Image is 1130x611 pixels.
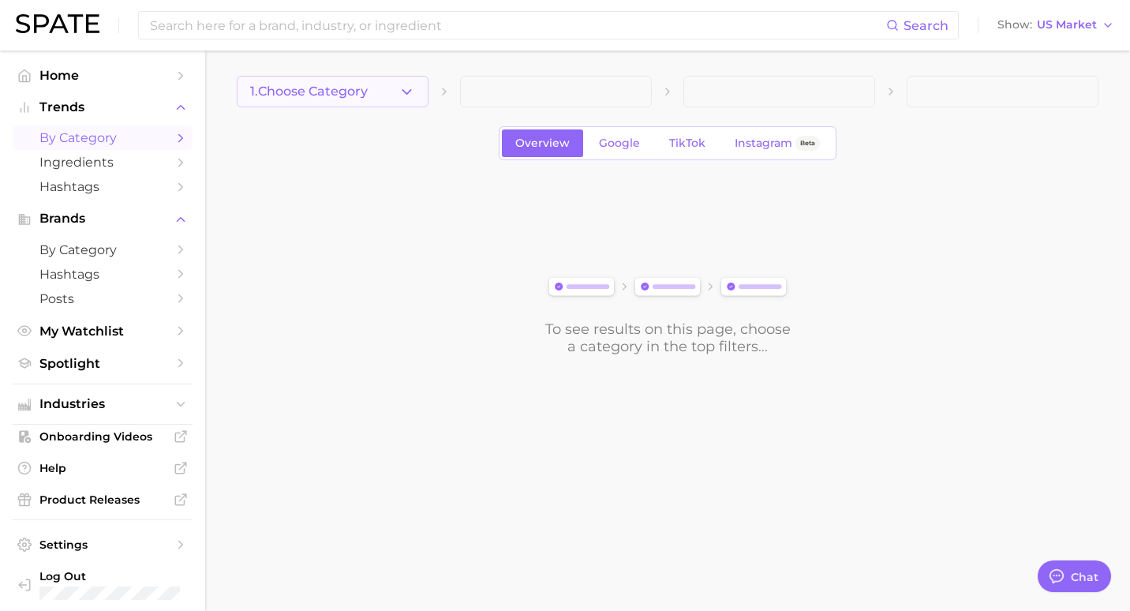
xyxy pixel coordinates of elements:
[13,126,193,150] a: by Category
[13,150,193,174] a: Ingredients
[13,351,193,376] a: Spotlight
[13,96,193,119] button: Trends
[39,100,166,114] span: Trends
[39,267,166,282] span: Hashtags
[39,242,166,257] span: by Category
[39,356,166,371] span: Spotlight
[250,84,368,99] span: 1. Choose Category
[39,538,166,552] span: Settings
[237,76,428,107] button: 1.Choose Category
[39,130,166,145] span: by Category
[39,68,166,83] span: Home
[586,129,653,157] a: Google
[39,212,166,226] span: Brands
[13,425,193,448] a: Onboarding Videos
[13,238,193,262] a: by Category
[13,262,193,287] a: Hashtags
[39,429,166,444] span: Onboarding Videos
[39,155,166,170] span: Ingredients
[669,137,705,150] span: TikTok
[599,137,640,150] span: Google
[148,12,886,39] input: Search here for a brand, industry, or ingredient
[13,207,193,231] button: Brands
[800,137,815,150] span: Beta
[502,129,583,157] a: Overview
[13,564,193,605] a: Log out. Currently logged in with e-mail mj.jonker@supergoop.com.
[997,21,1032,29] span: Show
[13,392,193,416] button: Industries
[904,18,949,33] span: Search
[39,397,166,411] span: Industries
[13,488,193,512] a: Product Releases
[544,274,791,302] img: svg%3e
[16,14,99,33] img: SPATE
[13,174,193,199] a: Hashtags
[39,493,166,507] span: Product Releases
[735,137,792,150] span: Instagram
[39,179,166,194] span: Hashtags
[993,15,1118,36] button: ShowUS Market
[656,129,719,157] a: TikTok
[13,63,193,88] a: Home
[13,456,193,480] a: Help
[39,461,166,475] span: Help
[13,287,193,311] a: Posts
[39,291,166,306] span: Posts
[721,129,833,157] a: InstagramBeta
[544,320,791,355] div: To see results on this page, choose a category in the top filters...
[39,324,166,339] span: My Watchlist
[1037,21,1097,29] span: US Market
[13,533,193,557] a: Settings
[515,137,570,150] span: Overview
[39,569,189,583] span: Log Out
[13,319,193,343] a: My Watchlist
